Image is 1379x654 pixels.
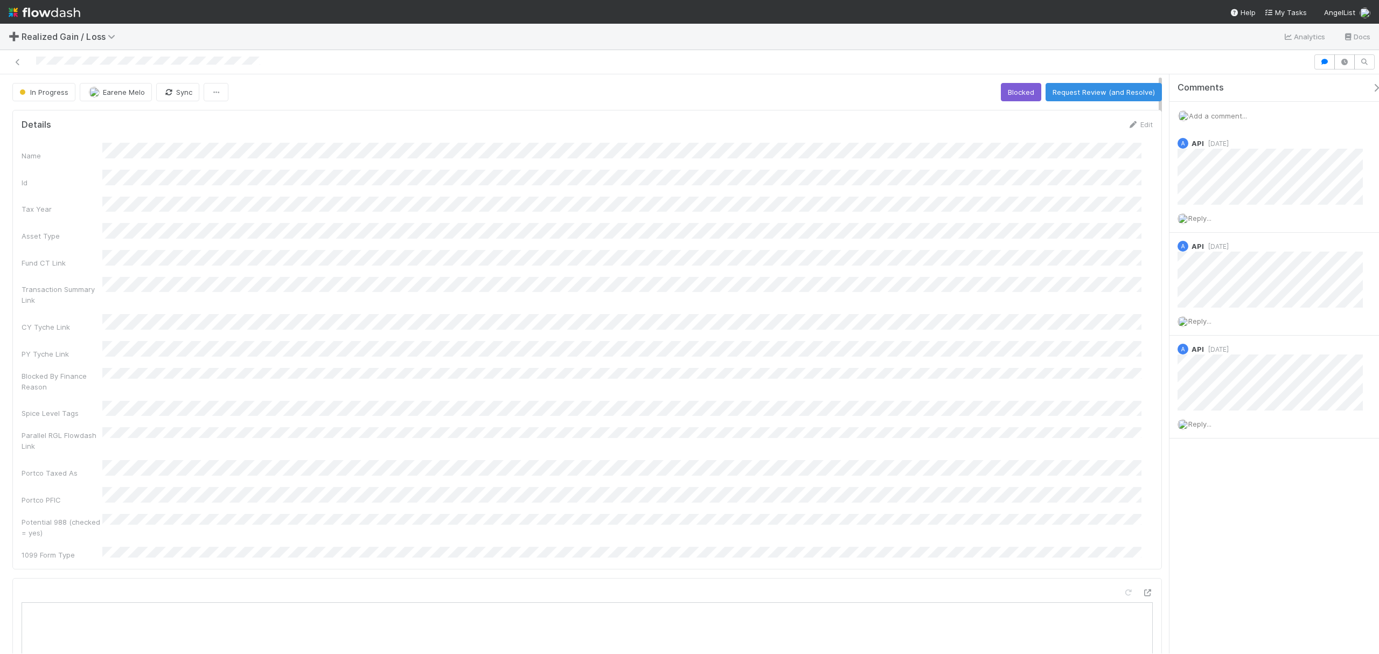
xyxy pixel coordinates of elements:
button: Earene Melo [80,83,152,101]
div: Fund CT Link [22,258,102,268]
div: Help [1230,7,1256,18]
span: Earene Melo [103,88,145,96]
span: API [1192,242,1204,251]
div: Potential 988 (checked = yes) [22,517,102,538]
div: Spice Level Tags [22,408,102,419]
span: API [1192,139,1204,148]
span: ➕ [9,32,19,41]
div: Transaction Summary Link [22,284,102,305]
span: AngelList [1324,8,1355,17]
a: My Tasks [1264,7,1307,18]
img: avatar_bc42736a-3f00-4d10-a11d-d22e63cdc729.png [1178,213,1188,224]
button: Sync [156,83,199,101]
img: avatar_bc42736a-3f00-4d10-a11d-d22e63cdc729.png [1178,419,1188,430]
img: avatar_bc42736a-3f00-4d10-a11d-d22e63cdc729.png [1178,110,1189,121]
button: Request Review (and Resolve) [1046,83,1162,101]
button: Blocked [1001,83,1041,101]
a: Edit [1127,120,1153,129]
div: Blocked By Finance Reason [22,371,102,392]
span: API [1192,345,1204,353]
span: Add a comment... [1189,112,1247,120]
span: A [1181,141,1185,147]
div: Id [22,177,102,188]
a: Docs [1343,30,1370,43]
span: Comments [1178,82,1224,93]
a: Analytics [1283,30,1326,43]
span: [DATE] [1204,242,1229,251]
div: Parallel RGL Flowdash Link [22,430,102,451]
div: Portco Taxed As [22,468,102,478]
img: avatar_bc42736a-3f00-4d10-a11d-d22e63cdc729.png [1178,316,1188,327]
div: API [1178,241,1188,252]
div: PY Tyche Link [22,349,102,359]
span: A [1181,243,1185,249]
span: [DATE] [1204,345,1229,353]
div: Name [22,150,102,161]
span: Reply... [1188,214,1211,222]
div: Asset Type [22,231,102,241]
img: avatar_bc42736a-3f00-4d10-a11d-d22e63cdc729.png [89,87,100,98]
img: avatar_bc42736a-3f00-4d10-a11d-d22e63cdc729.png [1360,8,1370,18]
div: API [1178,138,1188,149]
img: logo-inverted-e16ddd16eac7371096b0.svg [9,3,80,22]
h5: Details [22,120,51,130]
div: Portco PFIC [22,495,102,505]
span: A [1181,346,1185,352]
span: My Tasks [1264,8,1307,17]
span: Realized Gain / Loss [22,31,121,42]
div: Tax Year [22,204,102,214]
div: API [1178,344,1188,354]
div: CY Tyche Link [22,322,102,332]
span: [DATE] [1204,140,1229,148]
div: 1099 Form Type [22,549,102,560]
span: Reply... [1188,420,1211,428]
span: Reply... [1188,317,1211,325]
